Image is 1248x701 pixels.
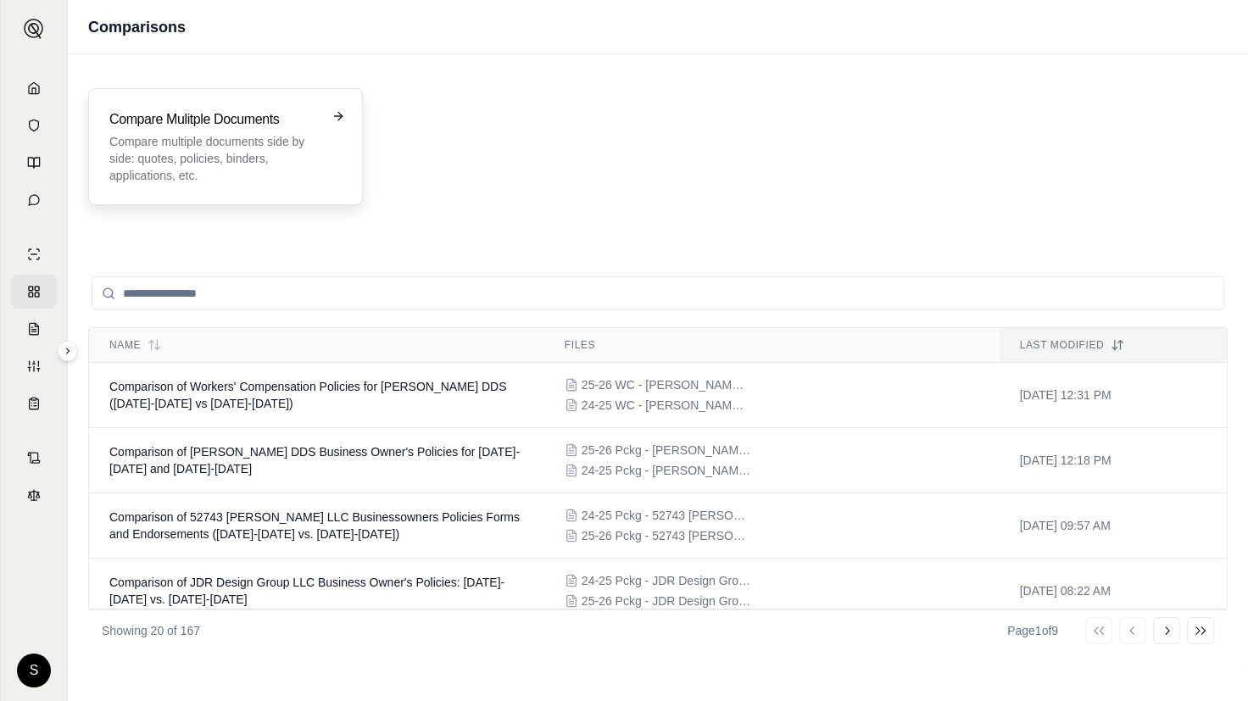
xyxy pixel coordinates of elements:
p: Showing 20 of 167 [102,622,200,639]
a: Legal Search Engine [11,478,57,512]
span: 24-25 WC - Brittany McKinley-Holloway DDS - Copy.pdf [582,397,751,414]
a: Documents Vault [11,108,57,142]
button: Expand sidebar [58,341,78,361]
td: [DATE] 08:22 AM [1000,559,1227,624]
td: [DATE] 09:57 AM [1000,493,1227,559]
span: Comparison of Brittany McKinley-Holloway DDS Business Owner's Policies for 2024-2025 and 2025-2026 [109,445,520,476]
h3: Compare Mulitple Documents [109,109,318,130]
a: Prompt Library [11,146,57,180]
span: 25-26 Pckg - Brittany McKinley-Holloway DDS.pdf [582,442,751,459]
span: 24-25 Pckg - 52743 Lembke LLC.pdf [582,507,751,524]
span: 25-26 Pckg - 52743 Lembke LLC.pdf [582,527,751,544]
p: Compare multiple documents side by side: quotes, policies, binders, applications, etc. [109,133,318,184]
div: Page 1 of 9 [1007,622,1058,639]
a: Claim Coverage [11,312,57,346]
a: Policy Comparisons [11,275,57,309]
span: 24-25 Pckg - Brittany McKinley-Holloway DDS.pdf [582,462,751,479]
td: [DATE] 12:18 PM [1000,428,1227,493]
a: Single Policy [11,237,57,271]
div: Last modified [1020,338,1206,352]
td: [DATE] 12:31 PM [1000,363,1227,428]
span: Comparison of JDR Design Group LLC Business Owner's Policies: 2024-2025 vs. 2025-2026 [109,576,504,606]
div: Name [109,338,524,352]
span: Comparison of 52743 Lembke LLC Businessowners Policies Forms and Endorsements (2024-2025 vs. 2025... [109,510,520,541]
h1: Comparisons [88,15,186,39]
img: Expand sidebar [24,19,44,39]
span: 24-25 Pckg - JDR Design Group LLC.pdf [582,572,751,589]
span: 25-26 WC - Brittany McKinley-Holloway DDS - Copy.pdf [582,376,751,393]
div: S [17,654,51,687]
a: Chat [11,183,57,217]
a: Home [11,71,57,105]
span: Comparison of Workers' Compensation Policies for Brittany McKinley-Holloway DDS (2024-2025 vs 202... [109,380,506,410]
th: Files [544,328,1000,363]
a: Coverage Table [11,387,57,420]
a: Custom Report [11,349,57,383]
a: Contract Analysis [11,441,57,475]
button: Expand sidebar [17,12,51,46]
span: 25-26 Pckg - JDR Design Group LLC.pdf [582,593,751,609]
